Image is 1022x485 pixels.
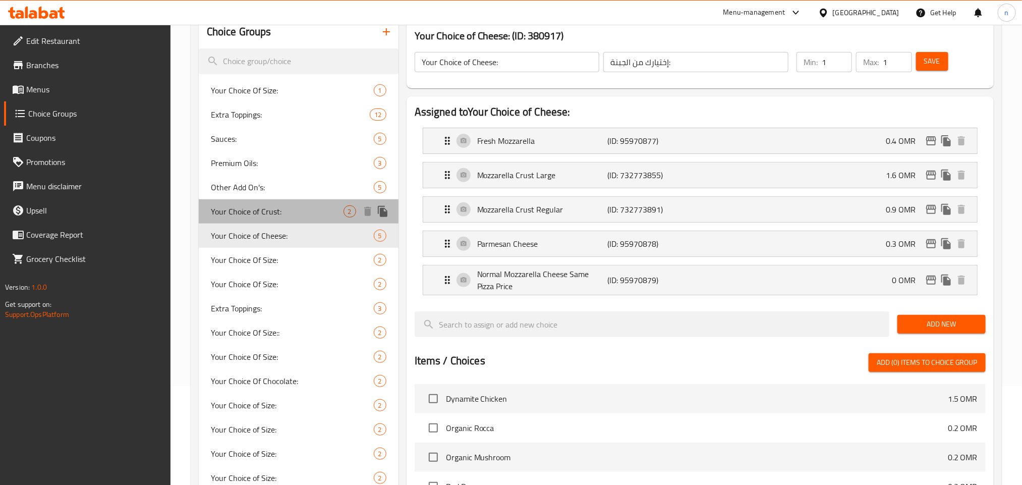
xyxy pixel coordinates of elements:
[374,133,386,145] div: Choices
[374,230,386,242] div: Choices
[916,52,948,71] button: Save
[5,298,51,311] span: Get support on:
[199,393,399,417] div: Your Choice of Size:2
[374,255,386,265] span: 2
[211,230,374,242] span: Your Choice of Cheese:
[26,180,162,192] span: Menu disclaimer
[477,135,607,147] p: Fresh Mozzarella
[423,388,444,409] span: Select choice
[954,202,969,217] button: delete
[924,55,940,68] span: Save
[374,352,386,362] span: 2
[446,393,948,405] span: Dynamite Chicken
[415,124,986,158] li: Expand
[199,127,399,151] div: Sauces:5
[423,231,977,256] div: Expand
[4,101,171,126] a: Choice Groups
[374,231,386,241] span: 5
[26,59,162,71] span: Branches
[4,77,171,101] a: Menus
[374,425,386,435] span: 2
[423,128,977,153] div: Expand
[954,273,969,288] button: delete
[905,318,978,331] span: Add New
[344,205,356,218] div: Choices
[477,203,607,215] p: Mozzarella Crust Regular
[939,273,954,288] button: duplicate
[924,236,939,251] button: edit
[211,472,374,484] span: Your Choice of Size:
[5,281,30,294] span: Version:
[374,327,386,339] div: Choices
[415,192,986,227] li: Expand
[374,302,386,314] div: Choices
[374,280,386,289] span: 2
[954,236,969,251] button: delete
[374,401,386,410] span: 2
[4,150,171,174] a: Promotions
[4,198,171,223] a: Upsell
[374,376,386,386] span: 2
[886,169,924,181] p: 1.6 OMR
[886,238,924,250] p: 0.3 OMR
[26,83,162,95] span: Menus
[423,417,444,439] span: Select choice
[415,311,889,337] input: search
[199,417,399,442] div: Your Choice of Size:2
[423,265,977,295] div: Expand
[207,24,271,39] h2: Choice Groups
[360,204,375,219] button: delete
[939,236,954,251] button: duplicate
[211,254,374,266] span: Your Choice Of Size:
[5,308,69,321] a: Support.OpsPlatform
[211,327,374,339] span: Your Choice Of Size::
[924,202,939,217] button: edit
[863,56,879,68] p: Max:
[374,351,386,363] div: Choices
[375,204,390,219] button: duplicate
[939,133,954,148] button: duplicate
[211,157,374,169] span: Premium Oils:
[607,135,694,147] p: (ID: 95970877)
[1005,7,1009,18] span: n
[924,168,939,183] button: edit
[477,169,607,181] p: Mozzarella Crust Large
[477,268,607,292] p: Normal Mozzarella Cheese Same Pizza Price
[211,375,374,387] span: Your Choice Of Chocolate:
[607,274,694,286] p: (ID: 95970879)
[415,261,986,299] li: Expand
[939,202,954,217] button: duplicate
[199,345,399,369] div: Your Choice Of Size:2
[886,203,924,215] p: 0.9 OMR
[954,168,969,183] button: delete
[877,356,978,369] span: Add (0) items to choice group
[374,134,386,144] span: 5
[374,423,386,436] div: Choices
[374,304,386,313] span: 3
[374,86,386,95] span: 1
[948,422,978,434] p: 0.2 OMR
[211,84,374,96] span: Your Choice Of Size:
[211,399,374,411] span: Your Choice of Size:
[374,84,386,96] div: Choices
[26,132,162,144] span: Coupons
[374,472,386,484] div: Choices
[211,423,374,436] span: Your Choice of Size:
[415,227,986,261] li: Expand
[374,278,386,290] div: Choices
[199,296,399,320] div: Extra Toppings:3
[415,104,986,120] h2: Assigned to Your Choice of Cheese:
[374,183,386,192] span: 5
[924,273,939,288] button: edit
[374,399,386,411] div: Choices
[199,78,399,102] div: Your Choice Of Size:1
[446,451,948,463] span: Organic Mushroom
[370,109,386,121] div: Choices
[28,107,162,120] span: Choice Groups
[211,278,374,290] span: Your Choice Of Size:
[415,353,485,368] h2: Items / Choices
[723,7,785,19] div: Menu-management
[370,110,385,120] span: 12
[374,181,386,193] div: Choices
[939,168,954,183] button: duplicate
